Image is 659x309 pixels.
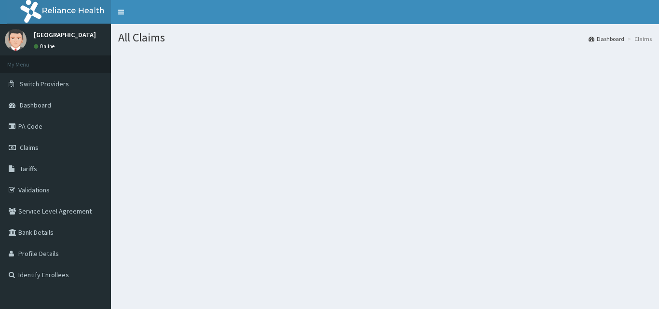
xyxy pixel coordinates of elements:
[34,31,96,38] p: [GEOGRAPHIC_DATA]
[20,164,37,173] span: Tariffs
[589,35,624,43] a: Dashboard
[625,35,652,43] li: Claims
[20,101,51,109] span: Dashboard
[34,43,57,50] a: Online
[5,29,27,51] img: User Image
[118,31,652,44] h1: All Claims
[20,80,69,88] span: Switch Providers
[20,143,39,152] span: Claims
